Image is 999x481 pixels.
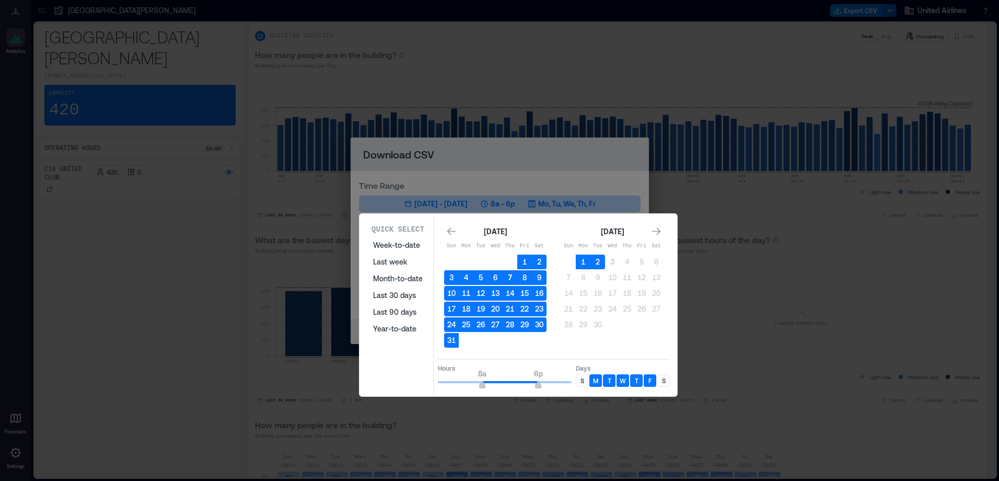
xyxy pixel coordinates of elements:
button: 22 [576,302,590,316]
button: 24 [605,302,620,316]
th: Sunday [444,239,459,254]
button: 8 [517,270,532,285]
button: 16 [590,286,605,301]
th: Saturday [532,239,547,254]
button: 29 [517,317,532,332]
th: Friday [634,239,649,254]
button: 9 [590,270,605,285]
th: Monday [459,239,473,254]
button: Go to next month [649,224,664,239]
button: 10 [444,286,459,301]
th: Wednesday [488,239,503,254]
button: 9 [532,270,547,285]
button: 19 [473,302,488,316]
p: W [620,376,626,385]
p: T [608,376,611,385]
button: 30 [590,317,605,332]
button: 29 [576,317,590,332]
button: 15 [576,286,590,301]
th: Tuesday [590,239,605,254]
p: F [648,376,652,385]
button: 5 [473,270,488,285]
button: Last week [367,254,429,270]
button: 21 [503,302,517,316]
p: Tue [590,242,605,250]
span: 8a [478,369,486,378]
button: 21 [561,302,576,316]
button: 8 [576,270,590,285]
button: 26 [473,317,488,332]
button: 16 [532,286,547,301]
button: 1 [576,255,590,269]
button: 14 [561,286,576,301]
button: 23 [532,302,547,316]
p: Sat [532,242,547,250]
th: Saturday [649,239,664,254]
span: 6p [534,369,543,378]
p: Hours [438,364,572,372]
th: Tuesday [473,239,488,254]
button: 11 [459,286,473,301]
button: 27 [488,317,503,332]
button: 6 [488,270,503,285]
div: [DATE] [598,225,627,238]
button: 20 [488,302,503,316]
button: Week-to-date [367,237,429,254]
p: S [662,376,666,385]
button: 17 [444,302,459,316]
button: 18 [459,302,473,316]
button: 13 [488,286,503,301]
p: Sun [561,242,576,250]
p: Fri [634,242,649,250]
button: 27 [649,302,664,316]
p: Sat [649,242,664,250]
p: T [635,376,638,385]
button: 28 [561,317,576,332]
button: 17 [605,286,620,301]
p: Days [576,364,670,372]
p: S [580,376,584,385]
th: Monday [576,239,590,254]
th: Friday [517,239,532,254]
button: 20 [649,286,664,301]
p: Fri [517,242,532,250]
p: Thu [620,242,634,250]
button: 22 [517,302,532,316]
button: 28 [503,317,517,332]
button: Year-to-date [367,320,429,337]
button: 11 [620,270,634,285]
button: 24 [444,317,459,332]
button: 13 [649,270,664,285]
p: Tue [473,242,488,250]
button: 3 [605,255,620,269]
button: 7 [503,270,517,285]
button: 4 [459,270,473,285]
button: 15 [517,286,532,301]
button: Month-to-date [367,270,429,287]
div: [DATE] [481,225,510,238]
th: Wednesday [605,239,620,254]
p: Wed [488,242,503,250]
p: Mon [576,242,590,250]
button: 10 [605,270,620,285]
button: 7 [561,270,576,285]
button: 31 [444,333,459,348]
th: Thursday [503,239,517,254]
p: Wed [605,242,620,250]
th: Thursday [620,239,634,254]
button: 12 [473,286,488,301]
button: Last 30 days [367,287,429,304]
button: 30 [532,317,547,332]
button: 26 [634,302,649,316]
button: 19 [634,286,649,301]
button: 25 [620,302,634,316]
p: Quick Select [371,224,424,235]
button: 6 [649,255,664,269]
th: Sunday [561,239,576,254]
button: 12 [634,270,649,285]
p: Mon [459,242,473,250]
p: Thu [503,242,517,250]
button: 25 [459,317,473,332]
p: M [593,376,598,385]
button: 4 [620,255,634,269]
